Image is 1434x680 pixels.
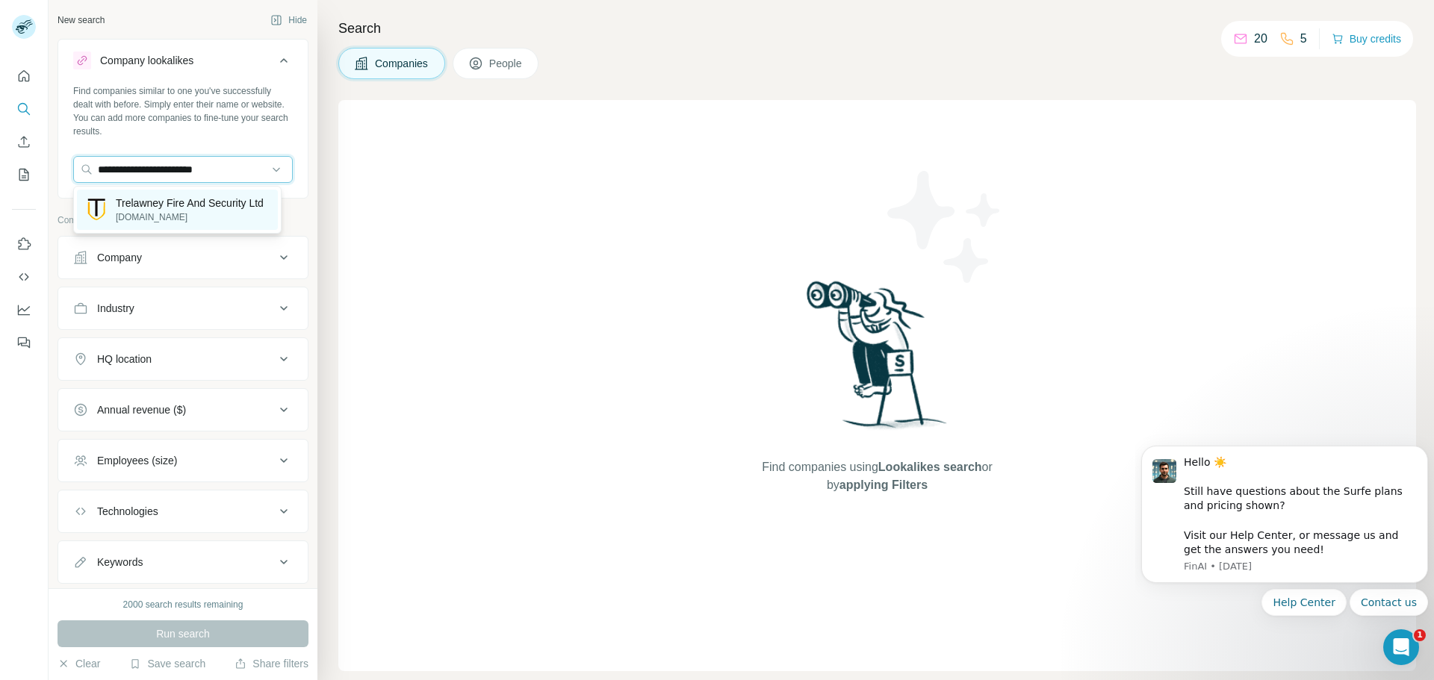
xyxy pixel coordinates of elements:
[58,341,308,377] button: HQ location
[97,352,152,366] div: HQ location
[73,84,293,138] div: Find companies similar to one you've successfully dealt with before. Simply enter their name or w...
[58,656,100,671] button: Clear
[58,213,308,227] p: Company information
[878,160,1012,294] img: Surfe Illustration - Stars
[12,128,36,155] button: Enrich CSV
[116,196,264,210] p: Trelawney Fire And Security Ltd
[12,161,36,188] button: My lists
[123,598,243,611] div: 2000 search results remaining
[375,56,429,71] span: Companies
[86,197,107,223] img: Trelawney Fire And Security Ltd
[1383,629,1419,665] iframe: Intercom live chat
[97,504,158,519] div: Technologies
[116,210,264,224] p: [DOMAIN_NAME]
[58,392,308,428] button: Annual revenue ($)
[58,493,308,529] button: Technologies
[878,461,982,473] span: Lookalikes search
[97,402,186,417] div: Annual revenue ($)
[489,56,524,71] span: People
[235,656,308,671] button: Share filters
[1254,30,1267,48] p: 20
[97,555,143,570] div: Keywords
[800,277,955,443] img: Surfe Illustration - Woman searching with binoculars
[129,656,205,671] button: Save search
[58,544,308,580] button: Keywords
[839,478,928,491] span: applying Filters
[58,290,308,326] button: Industry
[12,231,36,258] button: Use Surfe on LinkedIn
[1414,629,1426,641] span: 1
[12,96,36,122] button: Search
[97,250,142,265] div: Company
[1332,28,1401,49] button: Buy credits
[12,63,36,90] button: Quick start
[97,301,134,316] div: Industry
[12,263,36,290] button: Use Surfe API
[1300,30,1307,48] p: 5
[1135,396,1434,640] iframe: Intercom notifications message
[100,53,193,68] div: Company lookalikes
[58,13,105,27] div: New search
[58,43,308,84] button: Company lookalikes
[12,296,36,323] button: Dashboard
[338,18,1416,39] h4: Search
[260,9,317,31] button: Hide
[58,240,308,275] button: Company
[757,458,996,494] span: Find companies using or by
[97,453,177,468] div: Employees (size)
[58,443,308,478] button: Employees (size)
[12,329,36,356] button: Feedback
